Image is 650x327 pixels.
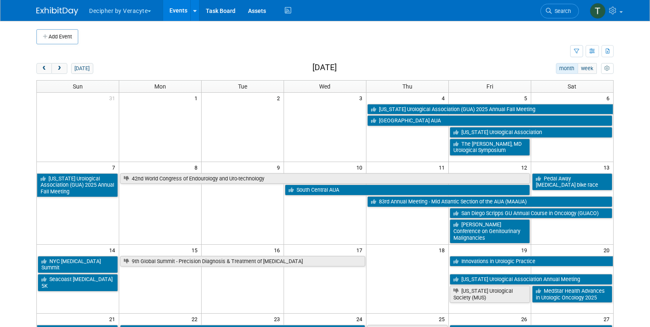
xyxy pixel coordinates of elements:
[38,256,118,273] a: NYC [MEDICAL_DATA] Summit
[38,274,118,291] a: Seacoast [MEDICAL_DATA] 5K
[36,29,78,44] button: Add Event
[540,4,579,18] a: Search
[37,173,118,197] a: [US_STATE] Urological Association (GUA) 2025 Annual Fall Meeting
[36,63,52,74] button: prev
[356,162,366,172] span: 10
[603,162,613,172] span: 13
[285,185,530,195] a: South Central AUA
[590,3,606,19] img: Tony Alvarado
[367,115,612,126] a: [GEOGRAPHIC_DATA] AUA
[73,83,83,90] span: Sun
[486,83,493,90] span: Fri
[154,83,166,90] span: Mon
[450,256,613,267] a: Innovations in Urologic Practice
[601,63,614,74] button: myCustomButton
[194,162,201,172] span: 8
[71,63,93,74] button: [DATE]
[450,208,612,219] a: San Diego Scripps GU Annual Course in Oncology (GUACO)
[438,162,448,172] span: 11
[111,162,119,172] span: 7
[191,314,201,324] span: 22
[450,219,530,243] a: [PERSON_NAME] Conference on Genitourinary Malignancies
[276,93,284,103] span: 2
[51,63,67,74] button: next
[532,286,612,303] a: MedStar Health Advances in Urologic Oncology 2025
[108,314,119,324] span: 21
[191,245,201,255] span: 15
[532,173,612,190] a: Pedal Away [MEDICAL_DATA] bike race
[273,314,284,324] span: 23
[367,104,613,115] a: [US_STATE] Urological Association (GUA) 2025 Annual Fall Meeting
[356,314,366,324] span: 24
[319,83,330,90] span: Wed
[194,93,201,103] span: 1
[568,83,576,90] span: Sat
[450,139,530,156] a: The [PERSON_NAME], MD Urological Symposium
[108,93,119,103] span: 31
[120,173,530,184] a: 42nd World Congress of Endourology and Uro-technology
[520,162,531,172] span: 12
[523,93,531,103] span: 5
[450,127,612,138] a: [US_STATE] Urological Association
[552,8,571,14] span: Search
[520,245,531,255] span: 19
[356,245,366,255] span: 17
[312,63,337,72] h2: [DATE]
[273,245,284,255] span: 16
[438,245,448,255] span: 18
[358,93,366,103] span: 3
[36,7,78,15] img: ExhibitDay
[556,63,578,74] button: month
[520,314,531,324] span: 26
[276,162,284,172] span: 9
[402,83,412,90] span: Thu
[603,245,613,255] span: 20
[438,314,448,324] span: 25
[578,63,597,74] button: week
[441,93,448,103] span: 4
[604,66,610,71] i: Personalize Calendar
[120,256,365,267] a: 9th Global Summit - Precision Diagnosis & Treatment of [MEDICAL_DATA]
[450,274,612,285] a: [US_STATE] Urological Association Annual Meeting
[238,83,247,90] span: Tue
[450,286,530,303] a: [US_STATE] Urological Society (MUS)
[603,314,613,324] span: 27
[108,245,119,255] span: 14
[606,93,613,103] span: 6
[367,196,612,207] a: 83rd Annual Meeting - Mid Atlantic Section of the AUA (MAAUA)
